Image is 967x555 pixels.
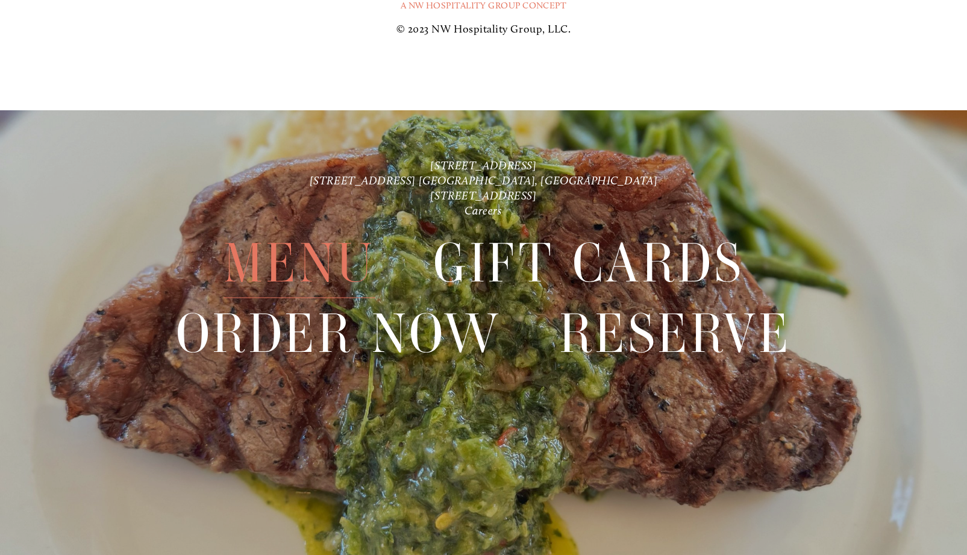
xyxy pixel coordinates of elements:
span: Menu [224,228,375,298]
a: Menu [224,228,375,297]
a: Reserve [559,298,792,368]
span: Gift Cards [433,228,743,298]
a: Order Now [176,298,501,368]
a: Gift Cards [433,228,743,297]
